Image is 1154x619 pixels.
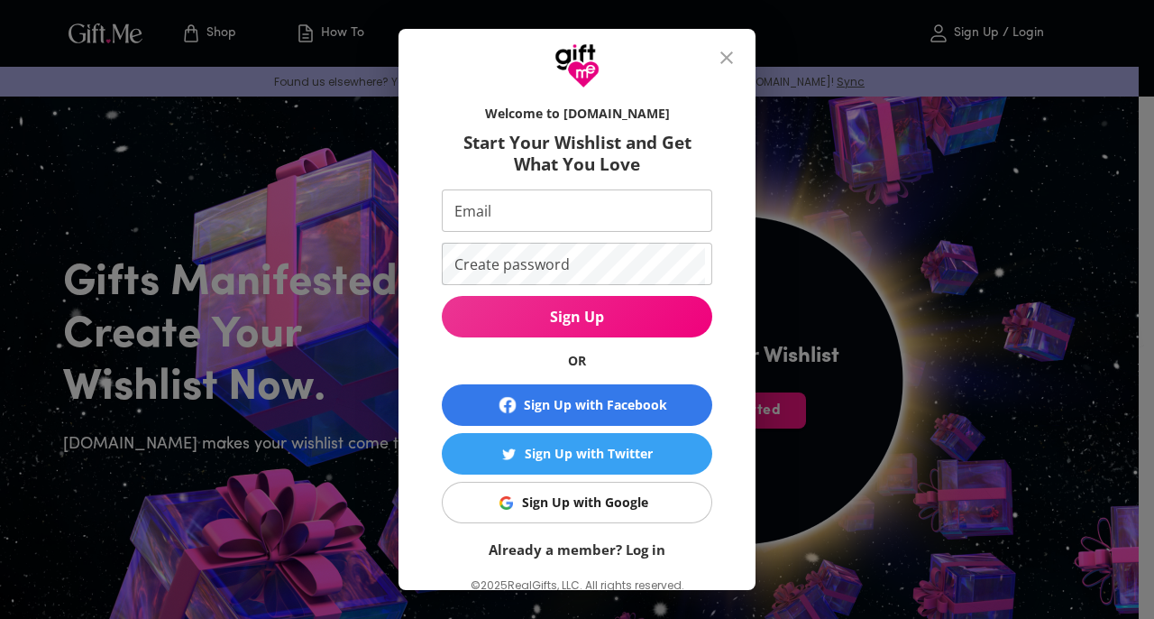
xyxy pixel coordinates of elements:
div: Sign Up with Twitter [525,444,653,464]
button: Sign Up with GoogleSign Up with Google [442,482,712,523]
p: © 2025 RealGifts, LLC. All rights reserved. [442,574,712,597]
button: Sign Up with Facebook [442,384,712,426]
h6: Welcome to [DOMAIN_NAME] [442,105,712,123]
button: close [705,36,748,79]
span: Sign Up [442,307,712,327]
h6: OR [442,352,712,370]
button: Sign Up [442,296,712,337]
img: Sign Up with Twitter [502,448,516,461]
div: Sign Up with Google [522,493,648,513]
h6: Start Your Wishlist and Get What You Love [442,132,712,175]
img: Sign Up with Google [499,496,513,510]
img: GiftMe Logo [554,43,600,88]
div: Sign Up with Facebook [524,395,667,415]
button: Sign Up with TwitterSign Up with Twitter [442,433,712,475]
a: Already a member? Log in [489,540,665,559]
